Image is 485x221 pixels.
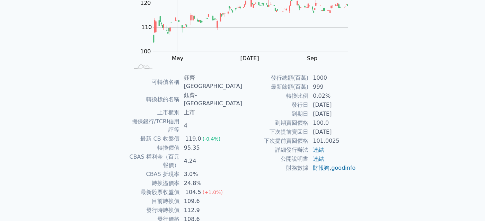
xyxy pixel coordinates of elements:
td: [DATE] [309,127,356,136]
td: [DATE] [309,109,356,118]
td: CBAS 權利金（百元報價） [129,152,180,170]
td: 可轉債名稱 [129,73,180,91]
td: 到期賣回價格 [242,118,309,127]
td: 公開說明書 [242,154,309,163]
td: CBAS 折現率 [129,170,180,179]
td: 最新 CB 收盤價 [129,134,180,143]
tspan: 100 [140,48,151,55]
td: 95.35 [180,143,242,152]
td: 鈺齊-[GEOGRAPHIC_DATA] [180,91,242,108]
td: 到期日 [242,109,309,118]
td: 發行時轉換價 [129,206,180,215]
td: 鈺齊[GEOGRAPHIC_DATA] [180,73,242,91]
td: 101.0025 [309,136,356,145]
td: 4 [180,117,242,134]
td: 財務數據 [242,163,309,173]
td: 發行總額(百萬) [242,73,309,82]
td: 100.0 [309,118,356,127]
td: 目前轉換價 [129,197,180,206]
span: (+1.0%) [203,189,223,195]
td: 最新股票收盤價 [129,188,180,197]
td: 上市 [180,108,242,117]
div: 104.5 [184,188,203,196]
td: 發行日 [242,100,309,109]
td: 下次提前賣回價格 [242,136,309,145]
div: 119.0 [184,135,203,143]
td: 轉換溢價率 [129,179,180,188]
tspan: [DATE] [240,55,259,62]
tspan: 110 [141,24,152,30]
td: 轉換價值 [129,143,180,152]
td: 24.8% [180,179,242,188]
td: 1000 [309,73,356,82]
a: 連結 [313,147,324,153]
a: 財報狗 [313,165,329,171]
td: 最新餘額(百萬) [242,82,309,91]
td: , [309,163,356,173]
td: 轉換比例 [242,91,309,100]
td: [DATE] [309,100,356,109]
td: 下次提前賣回日 [242,127,309,136]
a: goodinfo [331,165,355,171]
td: 999 [309,82,356,91]
tspan: Sep [307,55,317,62]
td: 3.0% [180,170,242,179]
td: 擔保銀行/TCRI信用評等 [129,117,180,134]
td: 112.9 [180,206,242,215]
td: 4.24 [180,152,242,170]
td: 轉換標的名稱 [129,91,180,108]
tspan: May [172,55,183,62]
td: 詳細發行辦法 [242,145,309,154]
span: (-0.4%) [203,136,221,142]
a: 連結 [313,156,324,162]
td: 上市櫃別 [129,108,180,117]
td: 0.02% [309,91,356,100]
td: 109.6 [180,197,242,206]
